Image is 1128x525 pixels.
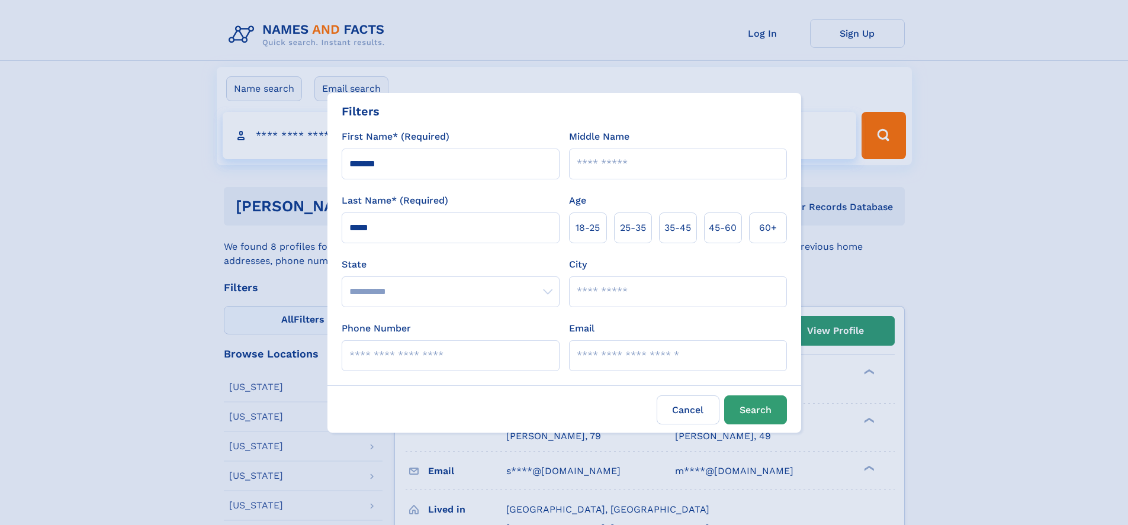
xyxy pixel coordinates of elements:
span: 18‑25 [576,221,600,235]
label: Last Name* (Required) [342,194,448,208]
div: Filters [342,102,380,120]
label: State [342,257,560,272]
label: City [569,257,587,272]
span: 45‑60 [709,221,737,235]
label: First Name* (Required) [342,130,449,144]
label: Middle Name [569,130,629,144]
label: Cancel [657,395,719,424]
button: Search [724,395,787,424]
span: 60+ [759,221,777,235]
label: Age [569,194,586,208]
span: 25‑35 [620,221,646,235]
label: Email [569,321,594,336]
label: Phone Number [342,321,411,336]
span: 35‑45 [664,221,691,235]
